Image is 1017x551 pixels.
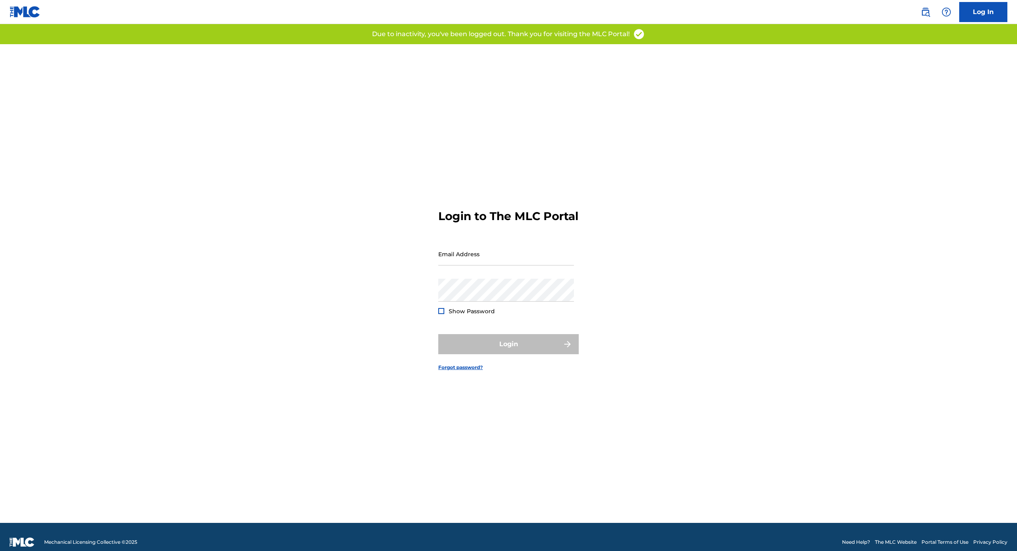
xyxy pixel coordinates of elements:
img: access [633,28,645,40]
a: Public Search [917,4,934,20]
a: Need Help? [842,539,870,546]
a: Forgot password? [438,364,483,371]
a: The MLC Website [875,539,917,546]
p: Due to inactivity, you've been logged out. Thank you for visiting the MLC Portal! [372,29,630,39]
a: Privacy Policy [973,539,1007,546]
a: Portal Terms of Use [921,539,968,546]
img: search [921,7,930,17]
iframe: Chat Widget [977,512,1017,551]
img: help [942,7,951,17]
h3: Login to The MLC Portal [438,209,578,223]
img: MLC Logo [10,6,41,18]
span: Show Password [449,308,495,315]
span: Mechanical Licensing Collective © 2025 [44,539,137,546]
a: Log In [959,2,1007,22]
div: Help [938,4,954,20]
img: logo [10,537,35,547]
